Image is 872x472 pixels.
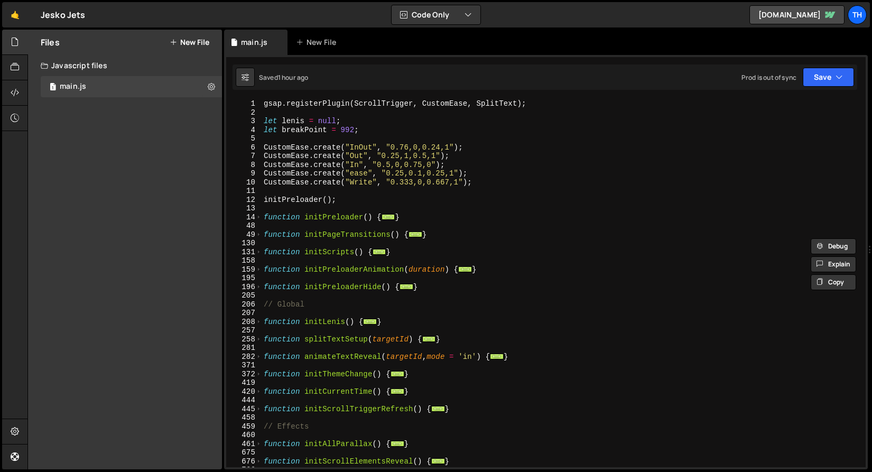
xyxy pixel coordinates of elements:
[226,413,262,422] div: 458
[28,55,222,76] div: Javascript files
[226,300,262,309] div: 206
[373,248,386,254] span: ...
[241,37,267,48] div: main.js
[391,440,404,446] span: ...
[400,283,413,289] span: ...
[226,178,262,187] div: 10
[226,256,262,265] div: 158
[226,361,262,370] div: 371
[226,196,262,205] div: 12
[749,5,845,24] a: [DOMAIN_NAME]
[226,448,262,457] div: 675
[226,108,262,117] div: 2
[226,335,262,344] div: 258
[41,8,86,21] div: Jesko Jets
[811,274,856,290] button: Copy
[226,318,262,327] div: 208
[391,371,404,376] span: ...
[226,213,262,222] div: 14
[226,265,262,274] div: 159
[848,5,867,24] a: Th
[226,169,262,178] div: 9
[382,214,395,219] span: ...
[226,396,262,405] div: 444
[226,117,262,126] div: 3
[226,291,262,300] div: 205
[490,353,504,359] span: ...
[741,73,796,82] div: Prod is out of sync
[226,274,262,283] div: 195
[226,161,262,170] div: 8
[392,5,480,24] button: Code Only
[226,353,262,362] div: 282
[226,387,262,396] div: 420
[226,187,262,196] div: 11
[41,36,60,48] h2: Files
[226,405,262,414] div: 445
[226,440,262,449] div: 461
[226,126,262,135] div: 4
[226,99,262,108] div: 1
[226,378,262,387] div: 419
[391,388,404,394] span: ...
[811,256,856,272] button: Explain
[226,204,262,213] div: 13
[226,431,262,440] div: 460
[226,344,262,353] div: 281
[409,231,422,237] span: ...
[226,309,262,318] div: 207
[226,370,262,379] div: 372
[226,134,262,143] div: 5
[431,458,445,464] span: ...
[226,143,262,152] div: 6
[50,84,56,92] span: 1
[364,318,377,324] span: ...
[259,73,308,82] div: Saved
[41,76,222,97] div: 16759/45776.js
[226,422,262,431] div: 459
[226,283,262,292] div: 196
[296,37,340,48] div: New File
[422,336,436,341] span: ...
[803,68,854,87] button: Save
[278,73,309,82] div: 1 hour ago
[459,266,472,272] span: ...
[431,405,445,411] span: ...
[226,152,262,161] div: 7
[60,82,86,91] div: main.js
[170,38,209,47] button: New File
[811,238,856,254] button: Debug
[226,457,262,466] div: 676
[226,221,262,230] div: 48
[2,2,28,27] a: 🤙
[226,230,262,239] div: 49
[226,248,262,257] div: 131
[226,326,262,335] div: 257
[226,239,262,248] div: 130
